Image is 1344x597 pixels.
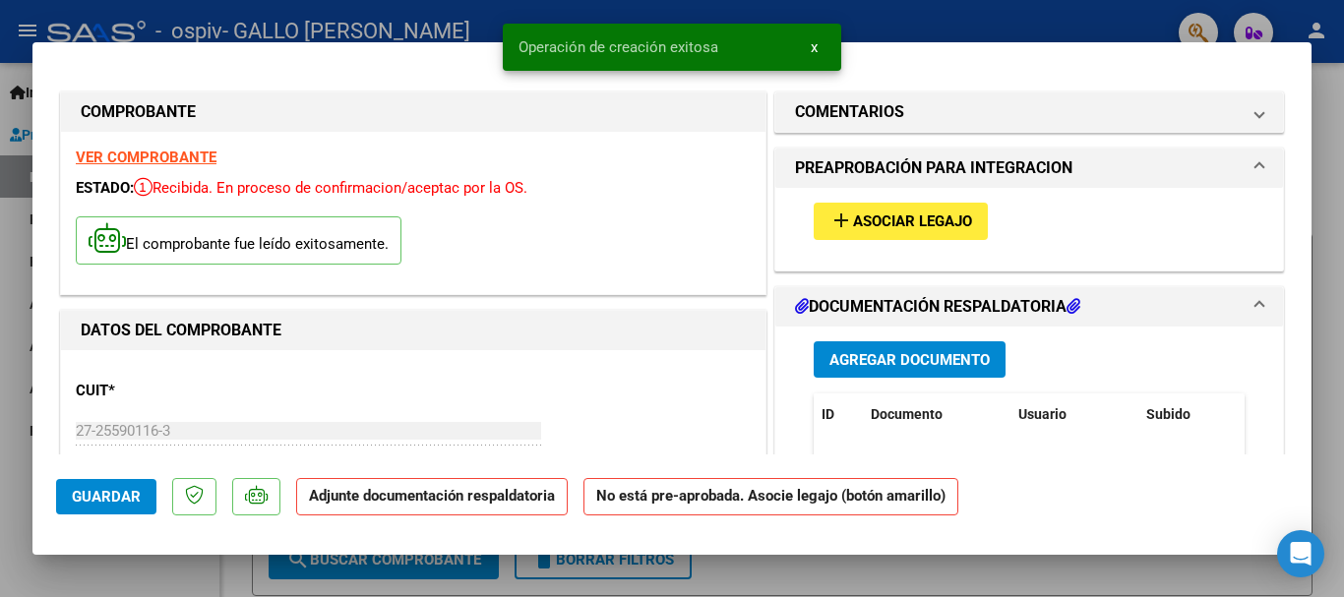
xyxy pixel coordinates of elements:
[56,479,156,514] button: Guardar
[583,478,958,516] strong: No está pre-aprobada. Asocie legajo (botón amarillo)
[814,203,988,239] button: Asociar Legajo
[134,179,527,197] span: Recibida. En proceso de confirmacion/aceptac por la OS.
[1277,530,1324,577] div: Open Intercom Messenger
[795,156,1072,180] h1: PREAPROBACIÓN PARA INTEGRACION
[829,351,990,369] span: Agregar Documento
[1237,393,1335,436] datatable-header-cell: Acción
[72,488,141,506] span: Guardar
[775,287,1283,327] mat-expansion-panel-header: DOCUMENTACIÓN RESPALDATORIA
[795,295,1080,319] h1: DOCUMENTACIÓN RESPALDATORIA
[76,149,216,166] a: VER COMPROBANTE
[811,38,818,56] span: x
[519,37,718,57] span: Operación de creación exitosa
[1146,406,1191,422] span: Subido
[1010,393,1138,436] datatable-header-cell: Usuario
[81,102,196,121] strong: COMPROBANTE
[1018,406,1067,422] span: Usuario
[822,406,834,422] span: ID
[814,341,1006,378] button: Agregar Documento
[814,393,863,436] datatable-header-cell: ID
[775,149,1283,188] mat-expansion-panel-header: PREAPROBACIÓN PARA INTEGRACION
[81,321,281,339] strong: DATOS DEL COMPROBANTE
[775,188,1283,269] div: PREAPROBACIÓN PARA INTEGRACION
[775,92,1283,132] mat-expansion-panel-header: COMENTARIOS
[853,213,972,231] span: Asociar Legajo
[871,406,943,422] span: Documento
[76,179,134,197] span: ESTADO:
[76,216,401,265] p: El comprobante fue leído exitosamente.
[76,380,278,402] p: CUIT
[863,393,1010,436] datatable-header-cell: Documento
[829,209,853,232] mat-icon: add
[1138,393,1237,436] datatable-header-cell: Subido
[795,30,833,65] button: x
[309,487,555,505] strong: Adjunte documentación respaldatoria
[795,100,904,124] h1: COMENTARIOS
